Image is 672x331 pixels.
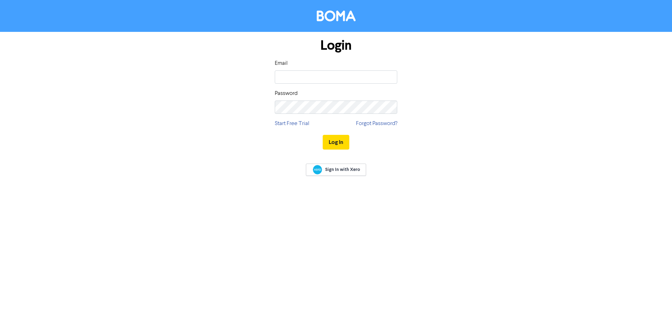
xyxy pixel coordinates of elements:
[356,119,397,128] a: Forgot Password?
[306,164,366,176] a: Sign In with Xero
[275,89,297,98] label: Password
[275,59,288,68] label: Email
[323,135,349,150] button: Log In
[275,37,397,54] h1: Login
[325,166,360,173] span: Sign In with Xero
[317,11,356,21] img: BOMA Logo
[275,119,309,128] a: Start Free Trial
[313,165,322,174] img: Xero logo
